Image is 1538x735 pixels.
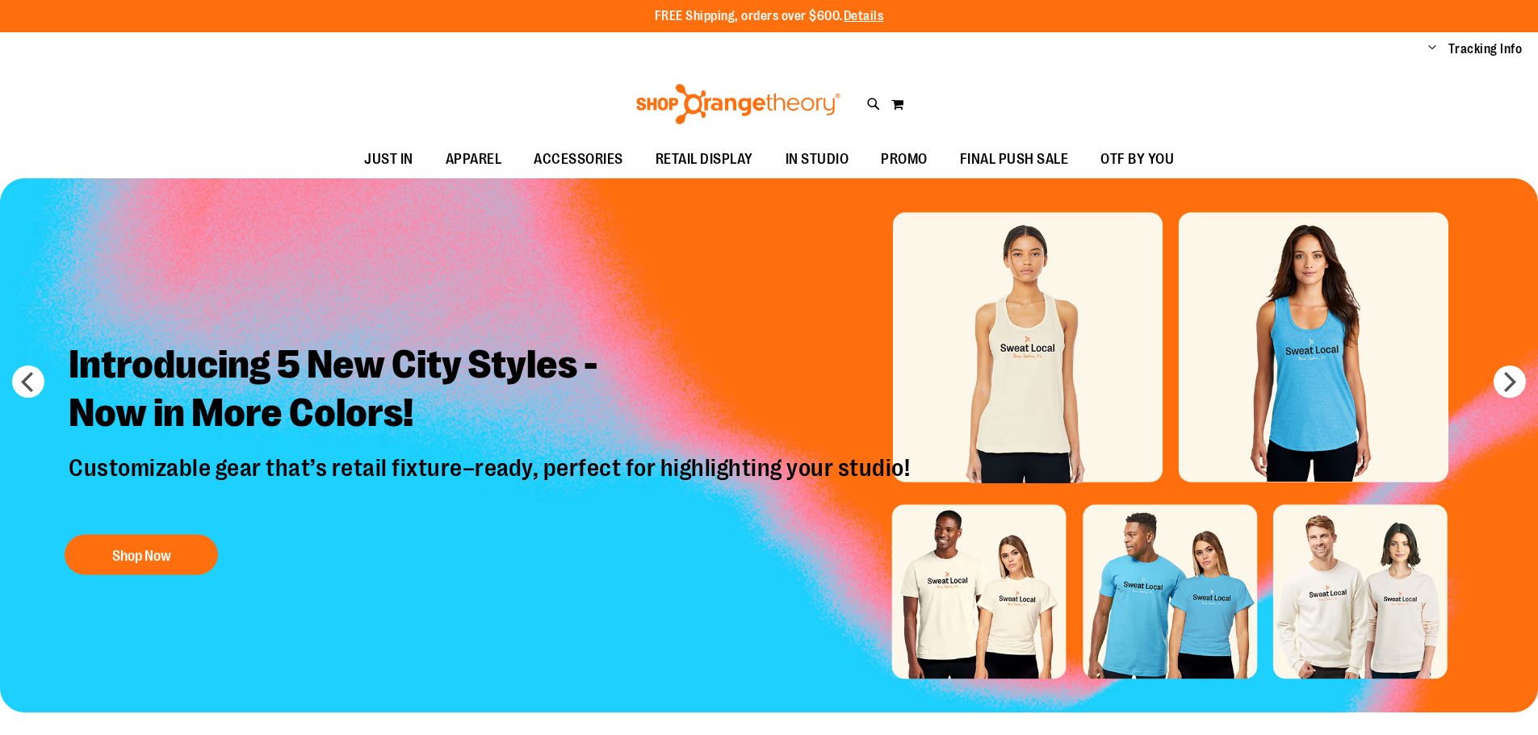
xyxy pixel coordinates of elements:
[57,453,926,519] p: Customizable gear that’s retail fixture–ready, perfect for highlighting your studio!
[430,141,518,178] a: APPAREL
[656,141,753,177] span: RETAIL DISPLAY
[65,535,218,575] button: Shop Now
[865,141,944,178] a: PROMO
[57,328,926,453] h2: Introducing 5 New City Styles - Now in More Colors!
[1448,40,1523,58] a: Tracking Info
[57,328,926,583] a: Introducing 5 New City Styles -Now in More Colors! Customizable gear that’s retail fixture–ready,...
[1494,365,1526,398] button: next
[12,365,44,398] button: prev
[1100,141,1174,177] span: OTF BY YOU
[960,141,1069,177] span: FINAL PUSH SALE
[446,141,502,177] span: APPAREL
[518,141,639,178] a: ACCESSORIES
[881,141,928,177] span: PROMO
[655,7,884,26] p: FREE Shipping, orders over $600.
[769,141,865,178] a: IN STUDIO
[534,141,623,177] span: ACCESSORIES
[786,141,849,177] span: IN STUDIO
[1428,41,1436,57] button: Account menu
[844,9,884,23] a: Details
[1084,141,1190,178] a: OTF BY YOU
[364,141,413,177] span: JUST IN
[634,84,843,124] img: Shop Orangetheory
[639,141,769,178] a: RETAIL DISPLAY
[348,141,430,178] a: JUST IN
[944,141,1085,178] a: FINAL PUSH SALE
